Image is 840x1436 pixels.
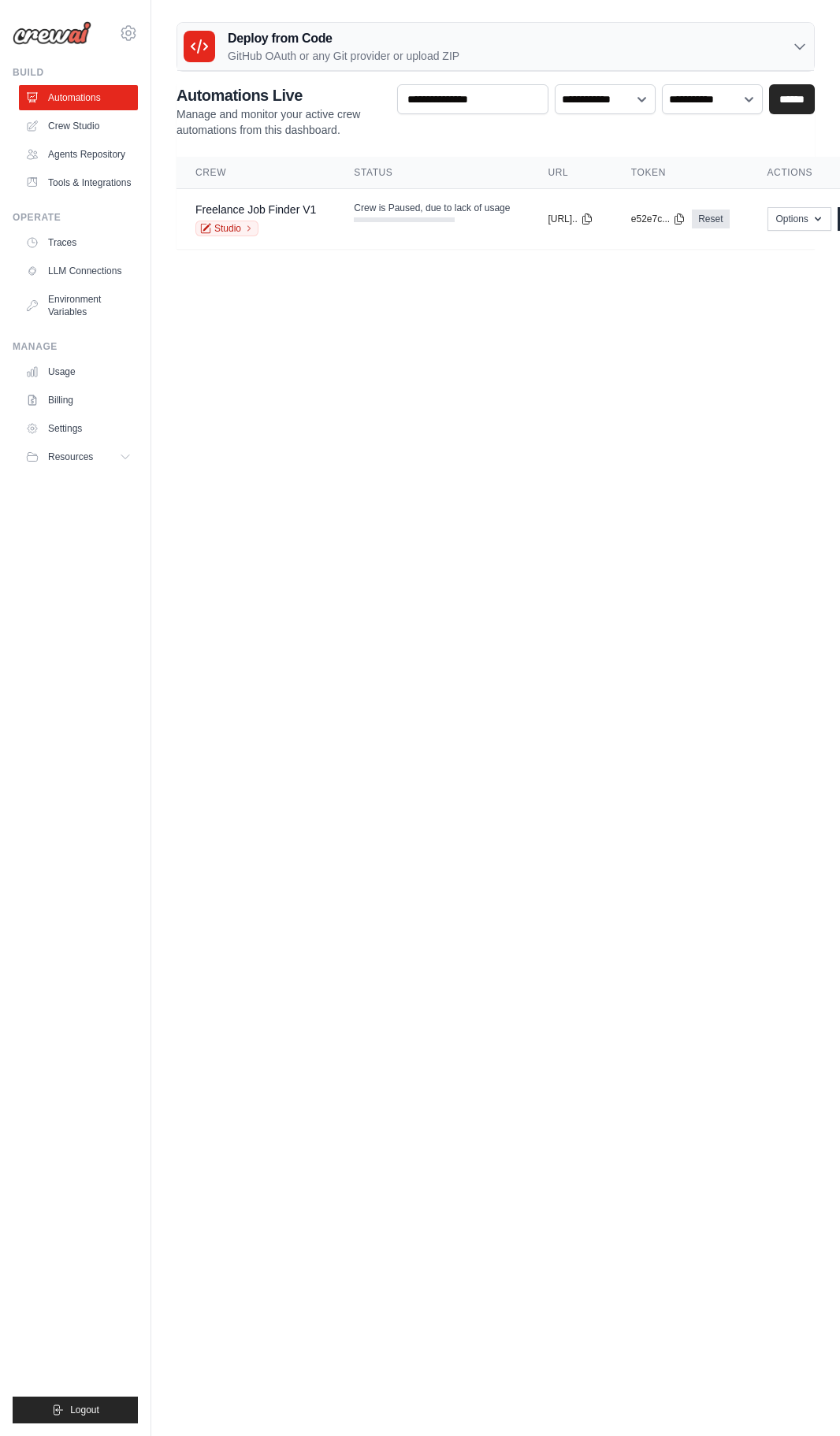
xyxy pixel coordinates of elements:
[13,66,138,79] div: Build
[195,203,316,216] a: Freelance Job Finder V1
[631,213,686,225] button: e52e7c...
[19,113,138,139] a: Crew Studio
[19,416,138,441] a: Settings
[48,451,93,463] span: Resources
[768,207,831,231] button: Options
[19,359,138,384] a: Usage
[19,444,138,469] button: Resources
[19,388,138,413] a: Billing
[228,29,459,48] h3: Deploy from Code
[692,210,729,228] a: Reset
[19,287,138,325] a: Environment Variables
[354,202,510,214] span: Crew is Paused, due to lack of usage
[177,84,385,106] h2: Automations Live
[19,230,138,255] a: Traces
[19,258,138,284] a: LLM Connections
[19,85,138,110] a: Automations
[13,340,138,353] div: Manage
[335,157,529,189] th: Status
[13,211,138,224] div: Operate
[13,1397,138,1423] button: Logout
[70,1404,99,1416] span: Logout
[529,157,611,189] th: URL
[19,142,138,167] a: Agents Repository
[612,157,749,189] th: Token
[177,106,385,138] p: Manage and monitor your active crew automations from this dashboard.
[13,21,91,45] img: Logo
[228,48,459,64] p: GitHub OAuth or any Git provider or upload ZIP
[19,170,138,195] a: Tools & Integrations
[177,157,335,189] th: Crew
[195,221,258,236] a: Studio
